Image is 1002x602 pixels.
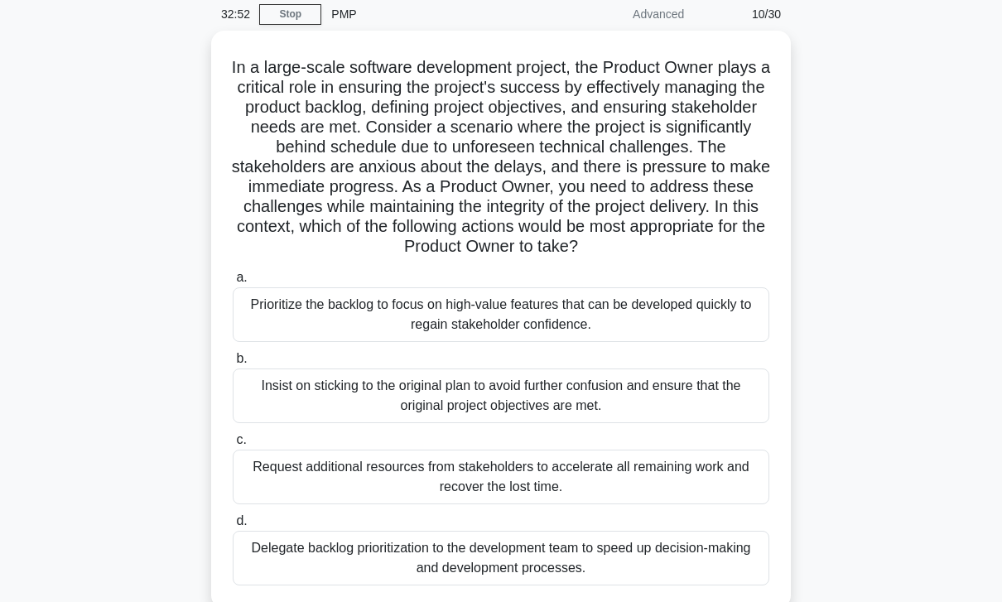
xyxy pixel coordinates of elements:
[233,450,769,504] div: Request additional resources from stakeholders to accelerate all remaining work and recover the l...
[236,432,246,446] span: c.
[233,531,769,585] div: Delegate backlog prioritization to the development team to speed up decision-making and developme...
[233,368,769,423] div: Insist on sticking to the original plan to avoid further confusion and ensure that the original p...
[233,287,769,342] div: Prioritize the backlog to focus on high-value features that can be developed quickly to regain st...
[259,4,321,25] a: Stop
[236,351,247,365] span: b.
[236,513,247,527] span: d.
[231,57,771,258] h5: In a large-scale software development project, the Product Owner plays a critical role in ensurin...
[236,270,247,284] span: a.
